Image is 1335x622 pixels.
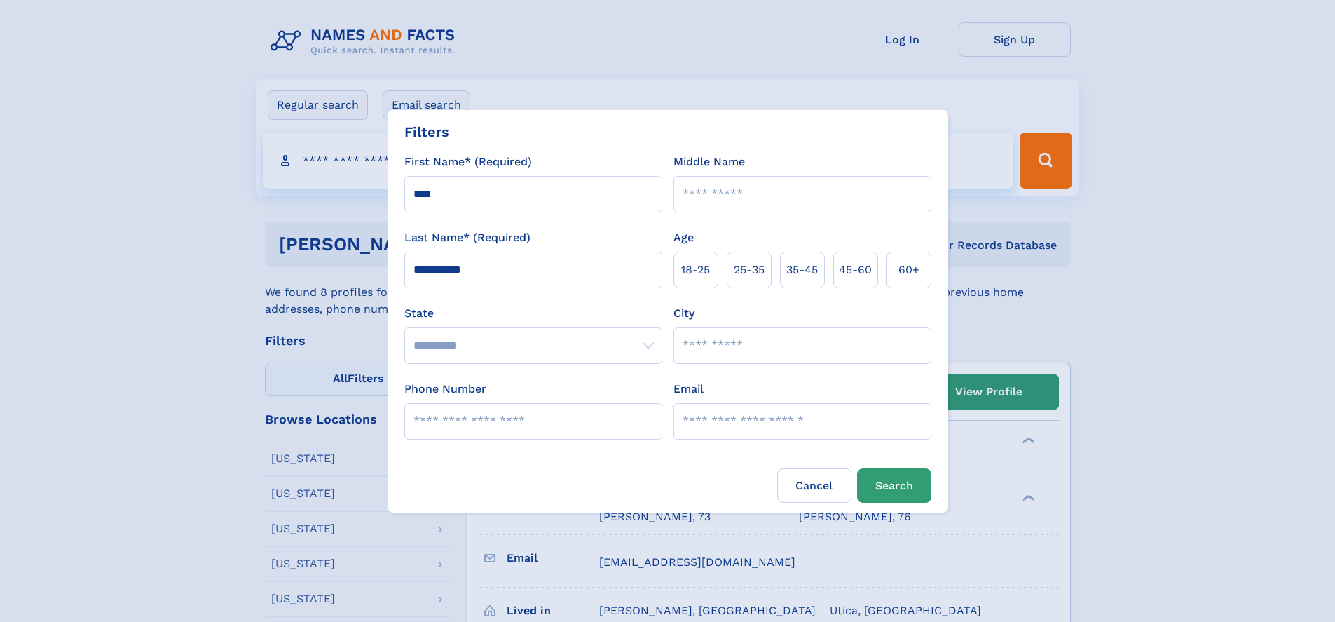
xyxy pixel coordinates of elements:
[857,468,931,503] button: Search
[404,154,532,170] label: First Name* (Required)
[839,262,872,278] span: 45‑60
[681,262,710,278] span: 18‑25
[404,229,530,246] label: Last Name* (Required)
[404,305,662,322] label: State
[734,262,765,278] span: 25‑35
[673,154,745,170] label: Middle Name
[673,229,694,246] label: Age
[673,381,704,398] label: Email
[673,305,694,322] label: City
[898,262,919,278] span: 60+
[786,262,818,278] span: 35‑45
[404,381,486,398] label: Phone Number
[777,468,851,503] label: Cancel
[404,121,449,142] div: Filters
